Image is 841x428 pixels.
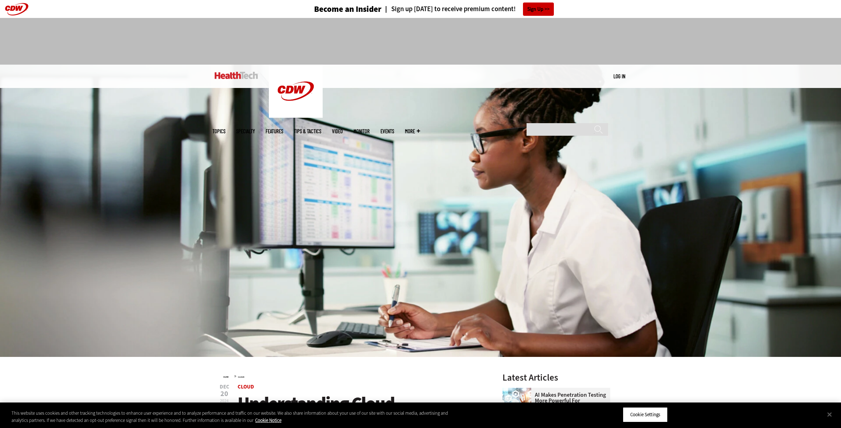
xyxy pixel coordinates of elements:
[613,73,625,80] div: User menu
[822,406,837,422] button: Close
[223,373,484,379] div: »
[266,129,283,134] a: Features
[238,383,254,390] a: Cloud
[220,390,229,397] span: 20
[332,129,343,134] a: Video
[223,376,229,378] a: Home
[236,129,255,134] span: Specialty
[269,112,323,120] a: CDW
[269,65,323,118] img: Home
[503,388,535,394] a: Healthcare and hacking concept
[382,6,516,13] a: Sign up [DATE] to receive premium content!
[212,129,225,134] span: Topics
[405,129,420,134] span: More
[503,392,606,409] a: AI Makes Penetration Testing More Powerful for Healthcare Organizations
[11,410,463,424] div: This website uses cookies and other tracking technologies to enhance user experience and to analy...
[503,373,610,382] h3: Latest Articles
[220,384,229,390] span: Dec
[354,129,370,134] a: MonITor
[314,5,382,13] h3: Become an Insider
[215,72,258,79] img: Home
[294,129,321,134] a: Tips & Tactics
[613,73,625,79] a: Log in
[380,129,394,134] a: Events
[503,388,531,417] img: Healthcare and hacking concept
[523,3,554,16] a: Sign Up
[238,376,244,378] a: Cloud
[287,5,382,13] a: Become an Insider
[290,25,551,57] iframe: advertisement
[623,407,668,422] button: Cookie Settings
[255,417,281,423] a: More information about your privacy
[220,398,229,404] span: 2024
